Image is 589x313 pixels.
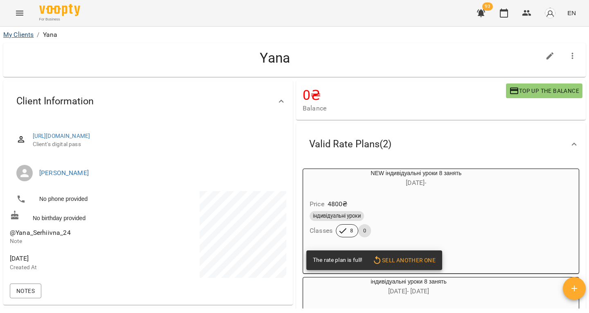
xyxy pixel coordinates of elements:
[310,225,333,236] h6: Classes
[10,50,540,66] h4: Yana
[406,179,426,187] span: [DATE] -
[10,254,146,263] span: [DATE]
[296,123,586,165] div: Valid Rate Plans(2)
[3,80,293,122] div: Client Information
[8,209,148,224] div: No birthday provided
[43,30,58,40] p: Yana
[303,104,506,113] span: Balance
[310,212,364,220] span: індивідуальні уроки
[16,286,35,296] span: Notes
[482,2,493,11] span: 93
[313,253,362,268] div: The rate plan is full!
[33,140,280,149] span: Client's digital pass
[310,198,324,210] h6: Price
[303,87,506,104] h4: 0 ₴
[37,30,39,40] li: /
[309,138,391,151] span: Valid Rate Plans ( 2 )
[10,237,146,245] p: Note
[564,5,579,20] button: EN
[3,31,34,38] a: My Clients
[372,255,436,265] span: Sell another one
[39,169,89,177] a: [PERSON_NAME]
[39,17,80,22] span: For Business
[33,133,90,139] a: [URL][DOMAIN_NAME]
[10,263,146,272] p: Created At
[358,227,371,234] span: 0
[16,95,94,108] span: Client Information
[509,86,579,96] span: Top up the balance
[10,284,41,298] button: Notes
[303,169,529,247] button: NEW індивідуальні уроки 8 занять[DATE]- Price4800₴індивідуальні урокиClasses80
[345,227,358,234] span: 8
[39,4,80,16] img: Voopty Logo
[303,169,529,189] div: NEW індивідуальні уроки 8 занять
[369,253,439,268] button: Sell another one
[567,9,576,17] span: EN
[506,83,582,98] button: Top up the balance
[10,229,71,236] span: @Yana_Serhiivna_24
[303,277,514,297] div: індивідуальні уроки 8 занять
[10,191,146,207] li: No phone provided
[544,7,556,19] img: avatar_s.png
[328,199,348,209] p: 4800 ₴
[3,30,586,40] nav: breadcrumb
[10,3,29,23] button: Menu
[388,287,429,295] span: [DATE] - [DATE]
